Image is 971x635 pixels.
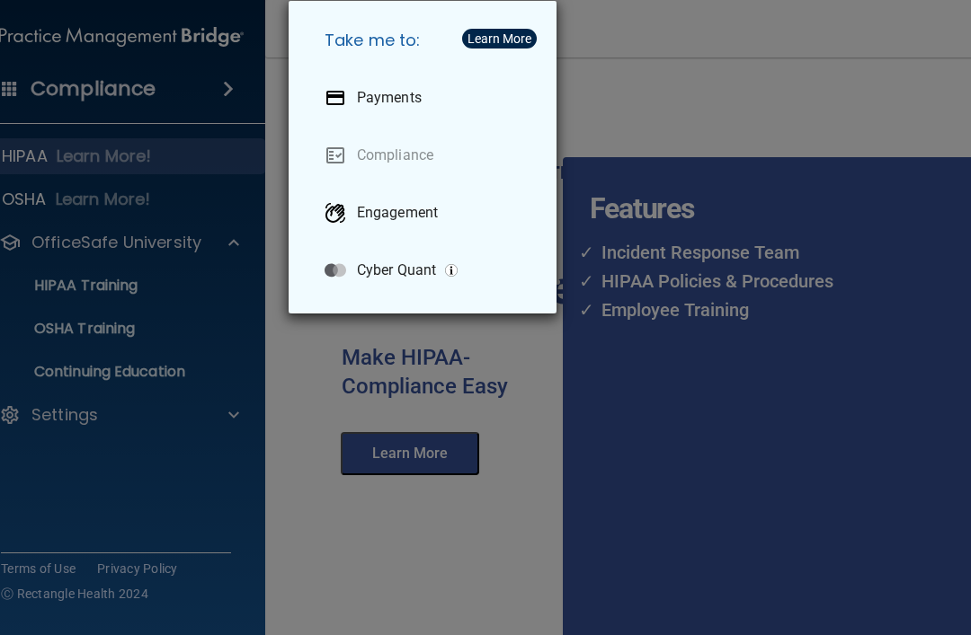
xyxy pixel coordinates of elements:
[310,245,542,295] a: Cyber Quant
[310,73,542,123] a: Payments
[310,188,542,238] a: Engagement
[462,29,537,49] button: Learn More
[357,204,438,222] p: Engagement
[357,89,422,107] p: Payments
[468,32,531,45] div: Learn More
[357,261,436,279] p: Cyber Quant
[310,130,542,181] a: Compliance
[660,507,949,579] iframe: Drift Widget Chat Controller
[310,15,542,66] h5: Take me to:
